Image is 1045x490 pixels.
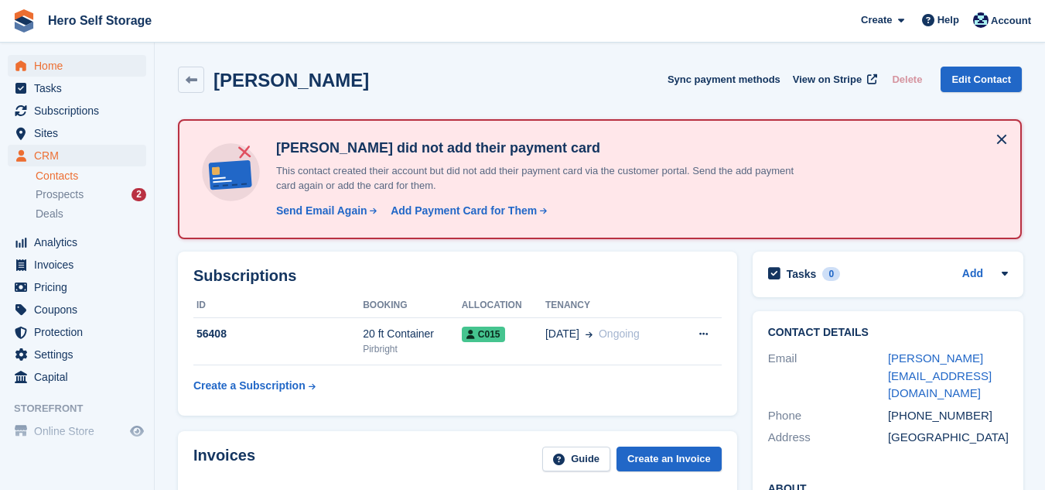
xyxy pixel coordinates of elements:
a: menu [8,231,146,253]
div: 2 [131,188,146,201]
div: Send Email Again [276,203,367,219]
div: Create a Subscription [193,378,306,394]
button: Delete [886,67,928,92]
span: Storefront [14,401,154,416]
div: 0 [822,267,840,281]
a: View on Stripe [787,67,880,92]
span: [DATE] [545,326,579,342]
a: menu [8,366,146,388]
h4: [PERSON_NAME] did not add their payment card [270,139,811,157]
a: Create a Subscription [193,372,316,400]
a: Create an Invoice [616,447,722,472]
h2: Invoices [193,447,255,472]
span: Create [861,12,892,28]
div: Email [768,350,888,403]
img: Holly Budge [973,12,989,28]
h2: Subscriptions [193,267,722,285]
h2: Contact Details [768,327,1008,339]
span: Pricing [34,276,127,298]
a: menu [8,276,146,298]
a: menu [8,145,146,166]
h2: [PERSON_NAME] [213,70,369,91]
div: Pirbright [363,342,462,356]
a: Hero Self Storage [42,8,158,33]
span: Tasks [34,77,127,99]
div: [GEOGRAPHIC_DATA] [888,429,1008,447]
div: Add Payment Card for Them [391,203,537,219]
p: This contact created their account but did not add their payment card via the customer portal. Se... [270,163,811,194]
span: Settings [34,344,127,365]
div: Phone [768,407,888,425]
a: menu [8,344,146,365]
th: Booking [363,293,462,318]
a: menu [8,100,146,122]
a: Add Payment Card for Them [384,203,548,219]
a: menu [8,77,146,99]
span: Online Store [34,420,127,442]
a: [PERSON_NAME][EMAIL_ADDRESS][DOMAIN_NAME] [888,351,992,399]
a: menu [8,254,146,276]
span: Subscriptions [34,100,127,122]
span: Deals [36,207,63,221]
th: Tenancy [545,293,677,318]
div: [PHONE_NUMBER] [888,407,1008,425]
span: Invoices [34,254,127,276]
a: menu [8,420,146,442]
span: View on Stripe [793,72,862,87]
a: Guide [542,447,610,472]
a: Preview store [128,422,146,440]
h2: Tasks [787,267,817,281]
span: Coupons [34,299,127,320]
span: Ongoing [599,327,640,340]
a: menu [8,55,146,77]
span: CRM [34,145,127,166]
div: Address [768,429,888,447]
span: Sites [34,122,127,144]
span: Capital [34,366,127,388]
a: menu [8,321,146,343]
a: Deals [36,206,146,222]
a: Prospects 2 [36,187,146,203]
img: no-card-linked-e7822e413c904bf8b177c4d89f31251c4716f9871600ec3ca5bfc59e148c83f4.svg [198,139,264,205]
button: Sync payment methods [668,67,780,92]
span: Analytics [34,231,127,253]
span: Help [937,12,959,28]
span: Protection [34,321,127,343]
span: Account [991,13,1031,29]
a: Add [962,266,983,283]
a: Edit Contact [941,67,1022,92]
span: C015 [462,327,505,342]
img: stora-icon-8386f47178a22dfd0bd8f6a31ec36ba5ce8667c1dd55bd0f319d3a0aa187defe.svg [12,9,36,33]
a: menu [8,299,146,320]
a: Contacts [36,169,146,183]
a: menu [8,122,146,144]
div: 56408 [193,326,363,342]
span: Home [34,55,127,77]
div: 20 ft Container [363,326,462,342]
th: ID [193,293,363,318]
span: Prospects [36,187,84,202]
th: Allocation [462,293,545,318]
